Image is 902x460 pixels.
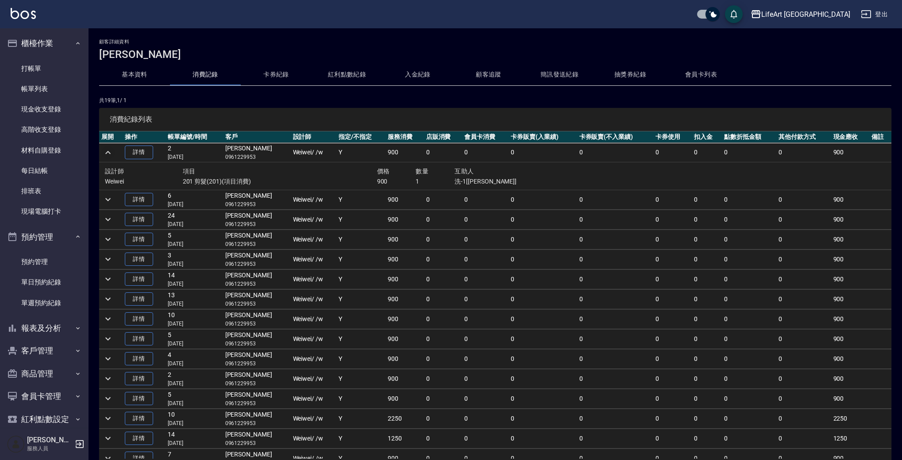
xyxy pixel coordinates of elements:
[101,213,115,226] button: expand row
[225,153,289,161] p: 0961229953
[382,64,453,85] button: 入金紀錄
[225,240,289,248] p: 0961229953
[722,289,776,309] td: 0
[101,272,115,286] button: expand row
[336,230,385,249] td: Y
[653,230,692,249] td: 0
[377,168,390,175] span: 價格
[4,99,85,119] a: 現金收支登錄
[455,177,571,186] p: 洗-1[[PERSON_NAME]]
[653,190,692,209] td: 0
[4,252,85,272] a: 預約管理
[462,349,509,368] td: 0
[166,230,223,249] td: 5
[99,131,123,143] th: 展開
[577,269,654,289] td: 0
[453,64,524,85] button: 顧客追蹤
[125,213,153,226] a: 詳情
[225,300,289,308] p: 0961229953
[223,289,291,309] td: [PERSON_NAME]
[692,329,722,349] td: 0
[241,64,312,85] button: 卡券紀錄
[653,249,692,269] td: 0
[385,289,424,309] td: 900
[4,79,85,99] a: 帳單列表
[385,309,424,329] td: 900
[166,309,223,329] td: 10
[291,409,336,428] td: Weiwei / /w
[11,8,36,19] img: Logo
[666,64,736,85] button: 會員卡列表
[653,389,692,408] td: 0
[509,269,577,289] td: 0
[524,64,595,85] button: 簡訊發送紀錄
[776,190,831,209] td: 0
[101,146,115,159] button: expand row
[4,181,85,201] a: 排班表
[416,168,428,175] span: 數量
[577,249,654,269] td: 0
[4,385,85,408] button: 會員卡管理
[509,309,577,329] td: 0
[225,220,289,228] p: 0961229953
[101,412,115,425] button: expand row
[4,339,85,362] button: 客戶管理
[385,190,424,209] td: 900
[225,399,289,407] p: 0961229953
[4,362,85,385] button: 商品管理
[776,369,831,388] td: 0
[831,210,870,229] td: 900
[424,409,463,428] td: 0
[722,369,776,388] td: 0
[692,269,722,289] td: 0
[223,131,291,143] th: 客戶
[455,168,474,175] span: 互助人
[462,269,509,289] td: 0
[776,131,831,143] th: 其他付款方式
[577,389,654,408] td: 0
[4,408,85,431] button: 紅利點數設定
[291,210,336,229] td: Weiwei / /w
[168,260,221,268] p: [DATE]
[722,349,776,368] td: 0
[509,409,577,428] td: 0
[653,269,692,289] td: 0
[462,230,509,249] td: 0
[27,445,72,452] p: 服務人員
[692,210,722,229] td: 0
[776,249,831,269] td: 0
[577,210,654,229] td: 0
[776,230,831,249] td: 0
[123,131,166,143] th: 操作
[509,230,577,249] td: 0
[101,292,115,306] button: expand row
[424,269,463,289] td: 0
[385,329,424,349] td: 900
[509,210,577,229] td: 0
[385,143,424,162] td: 900
[692,349,722,368] td: 0
[725,5,743,23] button: save
[692,309,722,329] td: 0
[462,131,509,143] th: 會員卡消費
[424,210,463,229] td: 0
[99,64,170,85] button: 基本資料
[692,131,722,143] th: 扣入金
[722,309,776,329] td: 0
[577,289,654,309] td: 0
[225,379,289,387] p: 0961229953
[577,369,654,388] td: 0
[462,210,509,229] td: 0
[166,131,223,143] th: 帳單編號/時間
[385,131,424,143] th: 服務消費
[761,9,850,20] div: LifeArt [GEOGRAPHIC_DATA]
[101,312,115,326] button: expand row
[462,369,509,388] td: 0
[101,372,115,385] button: expand row
[336,409,385,428] td: Y
[692,289,722,309] td: 0
[509,349,577,368] td: 0
[166,289,223,309] td: 13
[223,269,291,289] td: [PERSON_NAME]
[336,349,385,368] td: Y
